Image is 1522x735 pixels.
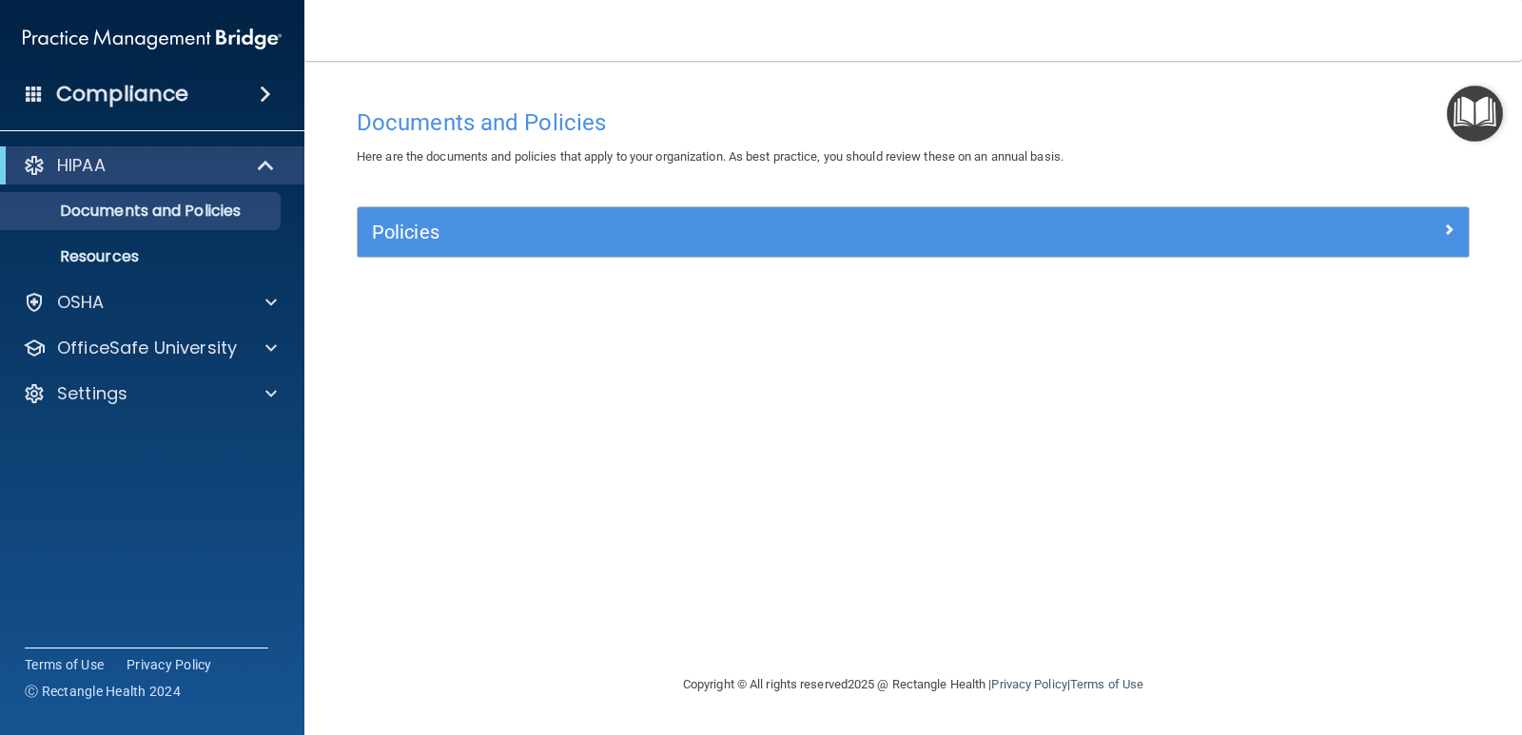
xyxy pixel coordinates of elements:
[566,654,1260,715] div: Copyright © All rights reserved 2025 @ Rectangle Health | |
[57,291,105,314] p: OSHA
[372,217,1454,247] a: Policies
[372,222,1177,242] h5: Policies
[357,110,1470,135] h4: Documents and Policies
[23,382,277,405] a: Settings
[12,202,272,221] p: Documents and Policies
[23,291,277,314] a: OSHA
[1447,86,1503,142] button: Open Resource Center
[57,337,237,359] p: OfficeSafe University
[23,154,276,177] a: HIPAA
[23,20,282,58] img: PMB logo
[12,247,272,266] p: Resources
[1070,677,1143,691] a: Terms of Use
[127,655,212,674] a: Privacy Policy
[23,337,277,359] a: OfficeSafe University
[56,81,188,107] h4: Compliance
[57,382,127,405] p: Settings
[57,154,106,177] p: HIPAA
[25,655,104,674] a: Terms of Use
[991,677,1066,691] a: Privacy Policy
[357,149,1063,164] span: Here are the documents and policies that apply to your organization. As best practice, you should...
[25,682,181,701] span: Ⓒ Rectangle Health 2024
